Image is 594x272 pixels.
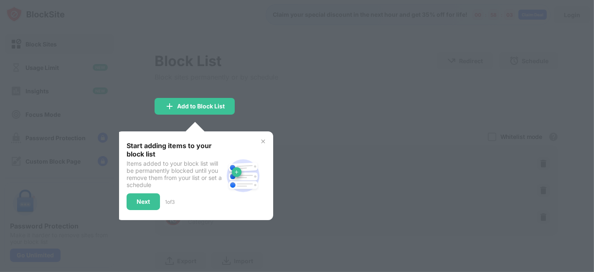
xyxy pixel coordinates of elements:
[127,160,223,188] div: Items added to your block list will be permanently blocked until you remove them from your list o...
[177,103,225,110] div: Add to Block List
[223,156,263,196] img: block-site.svg
[260,138,267,145] img: x-button.svg
[165,199,175,205] div: 1 of 3
[127,141,223,158] div: Start adding items to your block list
[137,198,150,205] div: Next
